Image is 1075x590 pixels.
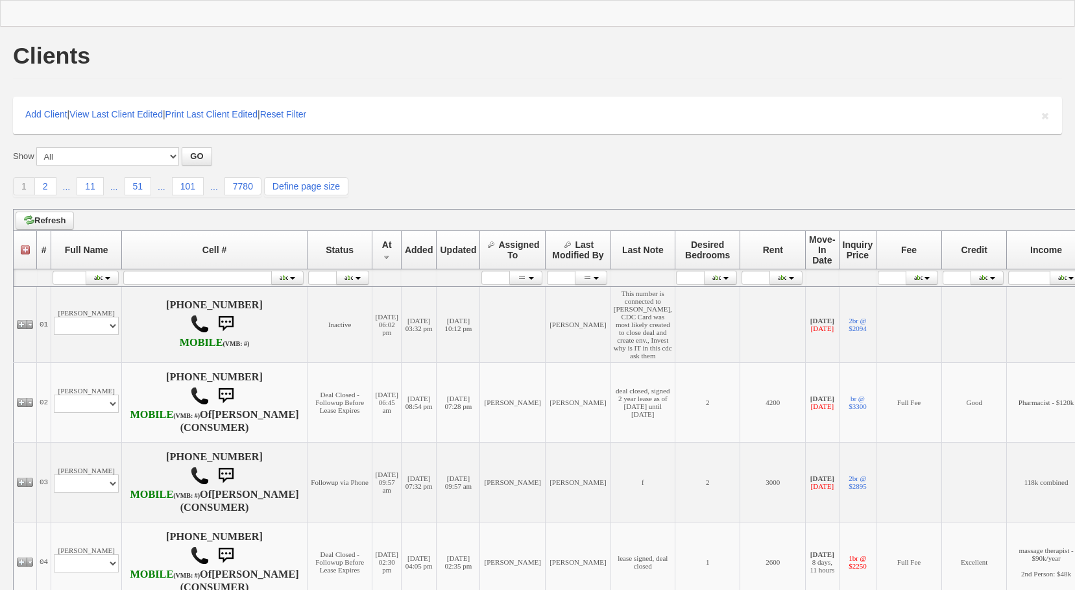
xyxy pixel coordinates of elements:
td: Inactive [307,287,372,363]
a: View Last Client Edited [69,109,163,119]
a: Reset Filter [260,109,307,119]
span: Updated [440,245,476,255]
span: At [382,240,392,250]
td: 02 [37,363,51,443]
span: Rent [763,245,783,255]
span: Added [405,245,433,255]
font: (VMB: #) [173,572,200,579]
td: 2 [675,443,740,522]
span: Last Modified By [552,240,603,260]
img: call.png [190,386,210,406]
a: ... [151,178,172,195]
td: [DATE] 06:02 pm [372,287,401,363]
a: 51 [125,177,152,195]
img: sms.png [213,311,239,337]
a: 2br @ $2094 [849,317,867,332]
span: Assigned To [498,240,539,260]
img: sms.png [213,463,239,489]
td: [PERSON_NAME] [480,443,546,522]
span: Fee [901,245,917,255]
label: Show [13,151,34,162]
td: Good [941,363,1007,443]
b: T-Mobile USA, Inc. [130,489,200,500]
a: br @ $3300 [849,395,867,410]
td: [DATE] 09:57 am [437,443,480,522]
a: 1br @ $2250 [849,554,867,570]
b: AT&T Wireless [180,337,250,349]
span: Income [1030,245,1062,255]
td: 2 [675,363,740,443]
span: Move-In Date [809,234,835,265]
td: [DATE] 10:12 pm [437,287,480,363]
td: 01 [37,287,51,363]
h4: [PHONE_NUMBER] Of (CONSUMER) [125,451,304,513]
a: Add Client [25,109,67,119]
th: # [37,231,51,269]
a: Print Last Client Edited [165,109,258,119]
td: [PERSON_NAME] [546,287,611,363]
span: Inquiry Price [843,240,873,260]
font: [DATE] [811,325,834,332]
img: sms.png [213,383,239,409]
b: [PERSON_NAME] [211,409,299,421]
h1: Clients [13,44,90,68]
b: [DATE] [810,474,834,482]
font: MOBILE [180,337,223,349]
img: call.png [190,546,210,565]
td: [PERSON_NAME] [546,363,611,443]
td: [DATE] 09:57 am [372,443,401,522]
b: T-Mobile USA, Inc. [130,409,200,421]
span: Last Note [622,245,664,255]
font: MOBILE [130,409,173,421]
a: 1 [13,177,35,195]
a: ... [204,178,224,195]
img: call.png [190,466,210,486]
span: Desired Bedrooms [685,240,730,260]
b: [PERSON_NAME] [211,489,299,500]
td: 03 [37,443,51,522]
h4: [PHONE_NUMBER] Of (CONSUMER) [125,371,304,434]
td: [DATE] 03:32 pm [401,287,437,363]
td: [PERSON_NAME] [51,287,122,363]
font: MOBILE [130,489,173,500]
b: [PERSON_NAME] [211,569,299,580]
a: ... [104,178,125,195]
font: (VMB: #) [173,412,200,419]
span: Full Name [65,245,108,255]
td: [DATE] 06:45 am [372,363,401,443]
td: [PERSON_NAME] [51,363,122,443]
td: f [610,443,675,522]
b: [DATE] [810,317,834,325]
td: [DATE] 08:54 pm [401,363,437,443]
font: (VMB: #) [173,492,200,499]
a: 11 [77,177,104,195]
font: MOBILE [130,569,173,580]
td: Followup via Phone [307,443,372,522]
img: sms.png [213,543,239,569]
a: ... [56,178,77,195]
h4: [PHONE_NUMBER] [125,299,304,350]
a: 2 [35,177,56,195]
b: [DATE] [810,550,834,558]
b: T-Mobile USA, Inc. [130,569,200,580]
span: Credit [961,245,987,255]
td: Full Fee [876,363,942,443]
div: | | | [13,97,1062,134]
font: (VMB: #) [223,340,250,347]
a: 101 [172,177,204,195]
td: 3000 [740,443,806,522]
td: [PERSON_NAME] [480,363,546,443]
span: Cell # [202,245,226,255]
td: 4200 [740,363,806,443]
a: Define page size [264,177,348,195]
td: [PERSON_NAME] [546,443,611,522]
td: deal closed, signed 2 year lease as of [DATE] until [DATE] [610,363,675,443]
a: 7780 [224,177,261,195]
td: Deal Closed - Followup Before Lease Expires [307,363,372,443]
td: [PERSON_NAME] [51,443,122,522]
a: 2br @ $2895 [849,474,867,490]
img: call.png [190,314,210,334]
span: Status [326,245,354,255]
td: This number is connected to [PERSON_NAME], CDC Card was most likely created to close deal and cre... [610,287,675,363]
